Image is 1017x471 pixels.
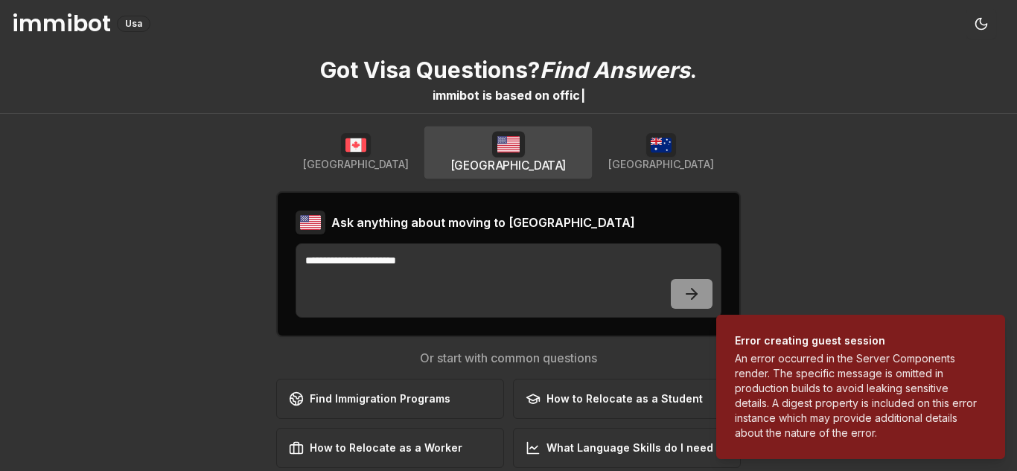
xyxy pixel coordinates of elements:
[450,158,567,174] span: [GEOGRAPHIC_DATA]
[289,391,450,406] div: Find Immigration Programs
[735,351,981,440] div: An error occurred in the Server Components render. The specific message is omitted in production ...
[320,57,697,83] p: Got Visa Questions? .
[735,333,981,348] div: Error creating guest session
[608,157,714,172] span: [GEOGRAPHIC_DATA]
[513,428,741,468] button: What Language Skills do I need
[296,211,325,234] img: USA flag
[341,133,371,157] img: Canada flag
[276,428,504,468] button: How to Relocate as a Worker
[117,16,150,32] div: Usa
[526,391,703,406] div: How to Relocate as a Student
[331,214,635,231] h2: Ask anything about moving to [GEOGRAPHIC_DATA]
[492,131,525,157] img: USA flag
[276,379,504,419] button: Find Immigration Programs
[289,440,462,455] div: How to Relocate as a Worker
[433,86,492,104] div: immibot is
[303,157,409,172] span: [GEOGRAPHIC_DATA]
[646,133,676,157] img: Australia flag
[276,349,741,367] h3: Or start with common questions
[526,440,713,455] div: What Language Skills do I need
[540,57,690,83] span: Find Answers
[495,88,580,103] span: b a s e d o n o f f i c
[12,10,111,37] h1: immibot
[513,379,741,419] button: How to Relocate as a Student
